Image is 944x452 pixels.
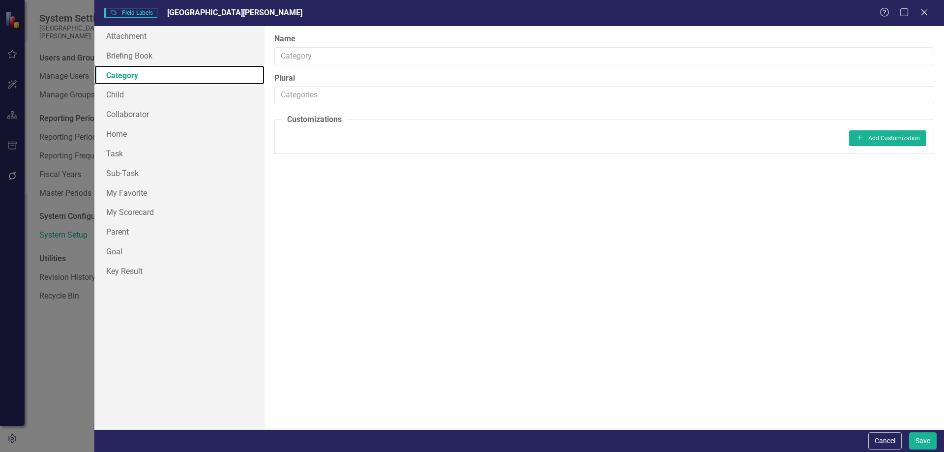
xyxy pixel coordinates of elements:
span: [GEOGRAPHIC_DATA][PERSON_NAME] [167,8,302,17]
a: My Scorecard [94,202,265,222]
label: Plural [274,73,934,84]
label: Name [274,33,934,45]
a: Category [94,65,265,85]
input: Categories [274,86,934,104]
legend: Customizations [282,114,347,125]
button: Add Customization [849,130,926,146]
button: Save [909,432,937,450]
a: Collaborator [94,104,265,124]
span: Field Labels [104,8,157,18]
a: Parent [94,222,265,241]
a: Task [94,144,265,163]
a: Attachment [94,26,265,46]
a: Sub-Task [94,163,265,183]
a: Child [94,85,265,104]
a: Key Result [94,261,265,281]
a: Briefing Book [94,46,265,65]
a: Home [94,124,265,144]
a: Goal [94,241,265,261]
a: My Favorite [94,183,265,203]
input: Category [274,47,934,65]
button: Cancel [868,432,902,450]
